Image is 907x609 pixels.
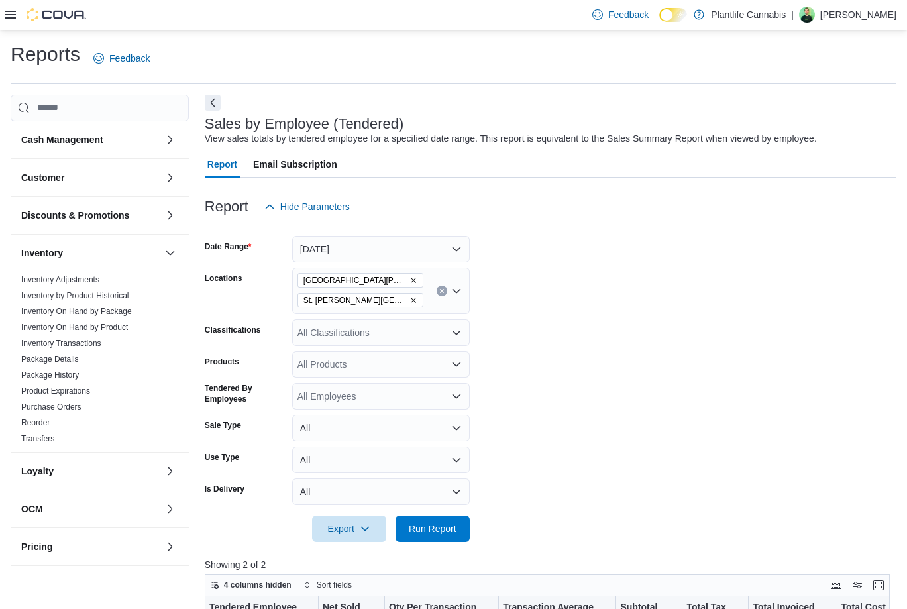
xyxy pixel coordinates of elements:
span: Report [207,151,237,178]
span: [GEOGRAPHIC_DATA][PERSON_NAME] [303,274,407,287]
button: Products [21,578,160,591]
h3: Loyalty [21,465,54,478]
span: Sort fields [317,580,352,590]
label: Products [205,357,239,367]
button: Inventory [21,247,160,260]
label: Tendered By Employees [205,383,287,404]
h3: Products [21,578,62,591]
span: Feedback [608,8,649,21]
button: Loyalty [21,465,160,478]
h3: Cash Management [21,133,103,146]
span: Run Report [409,522,456,535]
a: Inventory On Hand by Package [21,307,132,316]
p: Plantlife Cannabis [711,7,786,23]
h3: Discounts & Promotions [21,209,129,222]
a: Feedback [587,1,654,28]
button: Enter fullscreen [871,577,886,593]
button: Keyboard shortcuts [828,577,844,593]
h3: Report [205,199,248,215]
button: Clear input [437,286,447,296]
button: Export [312,516,386,542]
span: Dark Mode [659,22,660,23]
button: Pricing [162,539,178,555]
div: Inventory [11,272,189,452]
button: All [292,478,470,505]
img: Cova [27,8,86,21]
a: Inventory On Hand by Product [21,323,128,332]
button: [DATE] [292,236,470,262]
label: Is Delivery [205,484,244,494]
button: Cash Management [162,132,178,148]
span: St. [PERSON_NAME][GEOGRAPHIC_DATA] [303,294,407,307]
button: Open list of options [451,391,462,402]
label: Use Type [205,452,239,463]
button: Customer [162,170,178,186]
a: Reorder [21,418,50,427]
button: Hide Parameters [259,194,355,220]
button: Discounts & Promotions [162,207,178,223]
span: Feedback [109,52,150,65]
span: Reorder [21,417,50,428]
span: St. Albert - Erin Ridge [297,273,423,288]
div: View sales totals by tendered employee for a specified date range. This report is equivalent to t... [205,132,817,146]
h3: OCM [21,502,43,516]
button: Open list of options [451,359,462,370]
h3: Pricing [21,540,52,553]
div: Brad Christensen [799,7,815,23]
button: All [292,447,470,473]
a: Transfers [21,434,54,443]
button: OCM [21,502,160,516]
button: OCM [162,501,178,517]
p: Showing 2 of 2 [205,558,896,571]
span: Email Subscription [253,151,337,178]
a: Inventory Adjustments [21,275,99,284]
span: Inventory On Hand by Product [21,322,128,333]
a: Package History [21,370,79,380]
a: Feedback [88,45,155,72]
h1: Reports [11,41,80,68]
button: Remove St. Albert - Jensen Lakes from selection in this group [409,296,417,304]
button: 4 columns hidden [205,577,297,593]
label: Date Range [205,241,252,252]
span: 4 columns hidden [224,580,292,590]
button: All [292,415,470,441]
button: Pricing [21,540,160,553]
span: St. Albert - Jensen Lakes [297,293,423,307]
button: Run Report [396,516,470,542]
button: Inventory [162,245,178,261]
button: Remove St. Albert - Erin Ridge from selection in this group [409,276,417,284]
button: Next [205,95,221,111]
button: Customer [21,171,160,184]
span: Inventory by Product Historical [21,290,129,301]
span: Inventory Adjustments [21,274,99,285]
button: Discounts & Promotions [21,209,160,222]
button: Sort fields [298,577,357,593]
span: Inventory On Hand by Package [21,306,132,317]
label: Classifications [205,325,261,335]
span: Product Expirations [21,386,90,396]
span: Hide Parameters [280,200,350,213]
span: Transfers [21,433,54,444]
span: Package History [21,370,79,380]
a: Product Expirations [21,386,90,396]
button: Cash Management [21,133,160,146]
p: [PERSON_NAME] [820,7,896,23]
input: Dark Mode [659,8,687,22]
button: Open list of options [451,327,462,338]
button: Open list of options [451,286,462,296]
label: Sale Type [205,420,241,431]
a: Inventory Transactions [21,339,101,348]
a: Package Details [21,355,79,364]
span: Purchase Orders [21,402,81,412]
button: Loyalty [162,463,178,479]
button: Display options [849,577,865,593]
span: Export [320,516,378,542]
h3: Customer [21,171,64,184]
button: Products [162,577,178,592]
h3: Sales by Employee (Tendered) [205,116,404,132]
label: Locations [205,273,242,284]
a: Inventory by Product Historical [21,291,129,300]
h3: Inventory [21,247,63,260]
